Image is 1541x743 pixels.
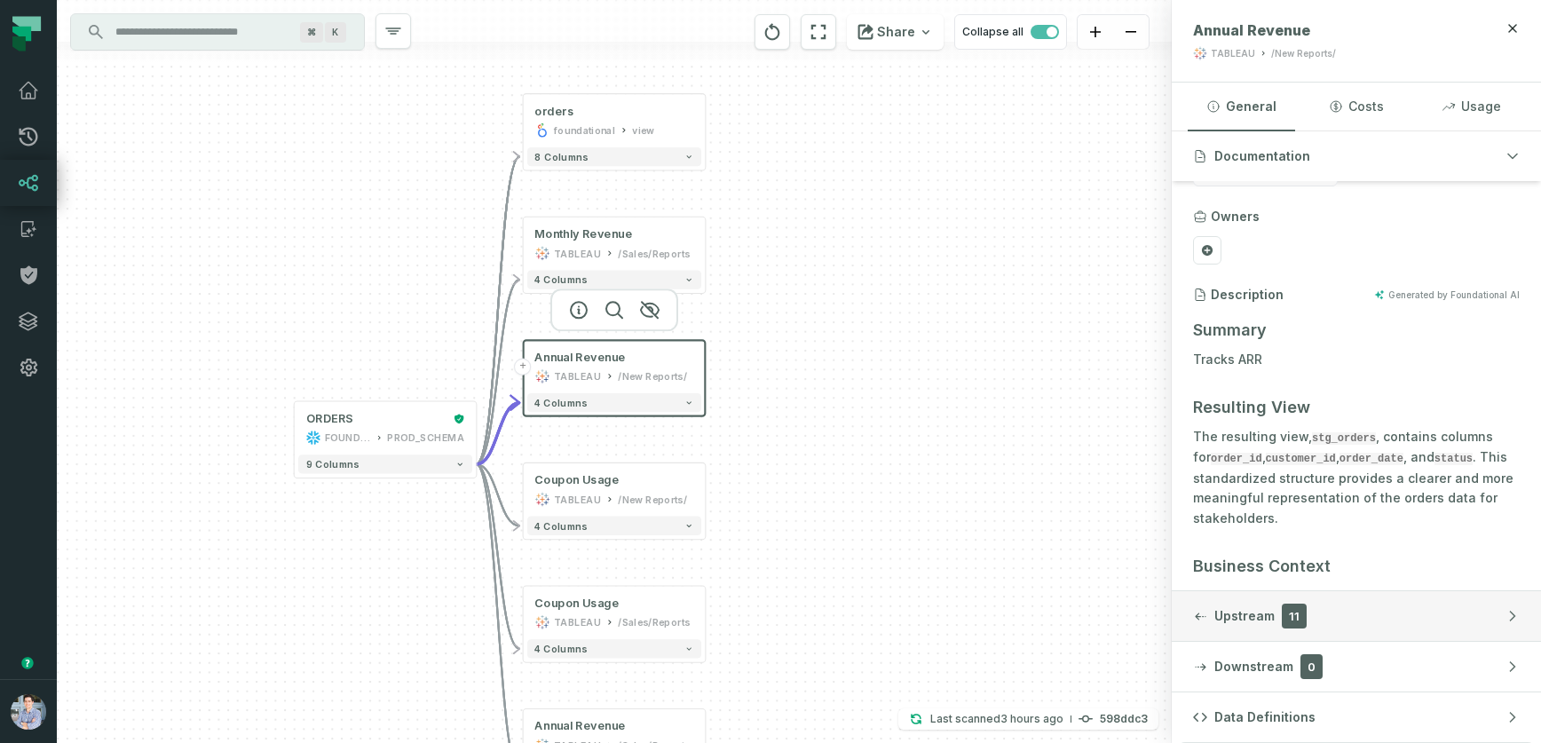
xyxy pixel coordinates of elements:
[534,350,625,365] span: Annual Revenue
[1211,47,1255,60] div: TABLEAU
[898,708,1158,730] button: Last scanned[DATE] 9:16:47 PM598ddc3
[476,157,519,464] g: Edge from 0dd85c77dd217d0afb16c7d4fb3eff19 to 13e279d3fa0da37019d89126473746b0
[476,464,519,649] g: Edge from 0dd85c77dd217d0afb16c7d4fb3eff19 to 69c20251ca12178e039aa34433dd2b6c
[325,22,346,43] span: Press ⌘ + K to focus the search bar
[1214,607,1275,625] span: Upstream
[1000,712,1063,725] relative-time: Aug 14, 2025, 9:16 PM EDT
[306,411,353,426] div: ORDERS
[300,22,323,43] span: Press ⌘ + K to focus the search bar
[1193,427,1520,529] p: The resulting view, , contains columns for , , , and . This standardized structure provides a cle...
[68,368,309,406] div: How to visually trace every transformation in your data.
[514,359,531,375] button: +
[1172,591,1541,641] button: Upstream11
[618,614,690,629] div: /Sales/Reports
[1282,604,1307,628] span: 11
[1193,21,1310,39] span: Annual Revenue
[1100,714,1148,724] h4: 598ddc3
[534,104,573,119] div: orders
[554,368,601,383] div: TABLEAU
[11,694,46,730] img: avatar of Alon Nafta
[1193,395,1520,420] h3: Resulting View
[1266,453,1336,465] code: customer_id
[534,151,588,162] span: 8 columns
[18,196,89,215] p: 1 of 5 done
[476,464,519,526] g: Edge from 0dd85c77dd217d0afb16c7d4fb3eff19 to 9d59a788612dc060523a8f5939ba2e14
[954,14,1067,50] button: Collapse all
[68,420,190,455] button: Take the tour
[554,123,615,138] div: foundational
[450,413,465,424] div: Certified
[325,431,371,446] div: FOUNDATIONAL_DB
[20,655,36,671] div: Tooltip anchor
[534,596,619,611] div: Coupon Usage
[1434,453,1473,465] code: status
[1172,131,1541,181] button: Documentation
[534,226,632,241] div: Monthly Revenue
[554,246,601,261] div: TABLEAU
[210,196,337,215] p: About 4 minutes left
[25,134,330,177] div: Check out these product tours to help you get started with Foundational.
[68,272,301,289] div: Find your Data Assets
[534,719,625,734] div: Annual Revenue
[534,473,619,488] div: Coupon Usage
[12,7,45,41] button: go back
[306,459,360,470] span: 9 columns
[1193,554,1520,579] h3: Business Context
[1211,453,1262,465] code: order_id
[1339,453,1403,465] code: order_date
[1302,83,1410,130] button: Costs
[25,70,330,134] div: Welcome, [PERSON_NAME]!
[33,333,322,361] div: 2Lineage Graph
[618,492,687,507] div: /New Reports/
[1211,208,1260,225] h3: Owners
[632,123,654,138] div: view
[1193,318,1520,343] h3: Summary
[847,14,944,50] button: Share
[1113,15,1149,50] button: zoom out
[534,520,587,532] span: 4 columns
[1374,289,1520,300] button: Generated by Foundational AI
[1214,147,1310,165] span: Documentation
[1271,47,1336,60] div: /New Reports/
[554,614,601,629] div: TABLEAU
[33,553,322,581] div: 3Data Catalog
[1214,708,1316,726] span: Data Definitions
[534,274,587,286] span: 4 columns
[33,265,322,294] div: Find your Data Assets
[476,403,519,464] g: Edge from 0dd85c77dd217d0afb16c7d4fb3eff19 to e27c983e92a3f40c9627bb0868be3032
[1193,586,1520,667] p: This query addresses the need for a consistent and well-defined structure for orders data, which ...
[534,397,587,408] span: 4 columns
[1312,432,1376,445] code: stg_orders
[387,431,464,446] div: PROD_SCHEMA
[1172,692,1541,742] button: Data Definitions
[476,280,519,464] g: Edge from 0dd85c77dd217d0afb16c7d4fb3eff19 to c880317c93bc50e3b9a6f5fed2662403
[1078,15,1113,50] button: zoom in
[618,368,687,383] div: /New Reports/
[1172,642,1541,692] button: Downstream0
[312,8,344,40] div: Close
[618,246,690,261] div: /Sales/Reports
[1188,83,1295,130] button: General
[1211,286,1284,304] h3: Description
[68,492,205,510] button: Mark as completed
[534,643,587,654] span: 4 columns
[1300,654,1323,679] span: 0
[1193,350,1520,370] p: Tracks ARR
[68,339,301,357] div: Lineage Graph
[1418,83,1525,130] button: Usage
[554,492,601,507] div: TABLEAU
[68,559,301,577] div: Data Catalog
[930,710,1063,728] p: Last scanned
[1214,658,1293,676] span: Downstream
